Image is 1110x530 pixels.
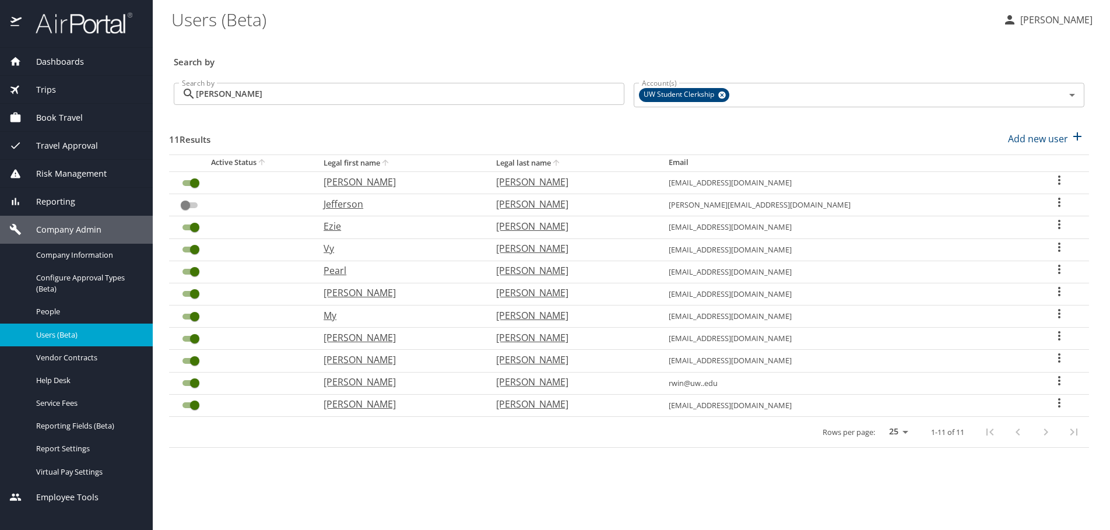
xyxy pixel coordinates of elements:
[36,329,139,341] span: Users (Beta)
[496,331,645,345] p: [PERSON_NAME]
[324,264,473,278] p: Pearl
[169,155,314,171] th: Active Status
[169,155,1089,448] table: User Search Table
[659,171,1030,194] td: [EMAIL_ADDRESS][DOMAIN_NAME]
[36,420,139,431] span: Reporting Fields (Beta)
[22,195,75,208] span: Reporting
[496,397,645,411] p: [PERSON_NAME]
[1017,13,1093,27] p: [PERSON_NAME]
[22,491,99,504] span: Employee Tools
[496,375,645,389] p: [PERSON_NAME]
[257,157,268,169] button: sort
[639,88,729,102] div: UW Student Clerkship
[169,126,210,146] h3: 11 Results
[36,306,139,317] span: People
[36,250,139,261] span: Company Information
[23,12,132,34] img: airportal-logo.png
[496,219,645,233] p: [PERSON_NAME]
[36,352,139,363] span: Vendor Contracts
[22,139,98,152] span: Travel Approval
[659,372,1030,394] td: rwin@uw..edu
[496,353,645,367] p: [PERSON_NAME]
[324,241,473,255] p: Vy
[1003,126,1089,152] button: Add new user
[22,167,107,180] span: Risk Management
[823,429,875,436] p: Rows per page:
[659,350,1030,372] td: [EMAIL_ADDRESS][DOMAIN_NAME]
[496,197,645,211] p: [PERSON_NAME]
[324,219,473,233] p: Ezie
[324,286,473,300] p: [PERSON_NAME]
[659,394,1030,416] td: [EMAIL_ADDRESS][DOMAIN_NAME]
[36,466,139,478] span: Virtual Pay Settings
[22,55,84,68] span: Dashboards
[659,194,1030,216] td: [PERSON_NAME][EMAIL_ADDRESS][DOMAIN_NAME]
[1064,87,1080,103] button: Open
[36,272,139,294] span: Configure Approval Types (Beta)
[659,216,1030,238] td: [EMAIL_ADDRESS][DOMAIN_NAME]
[639,89,721,101] span: UW Student Clerkship
[998,9,1097,30] button: [PERSON_NAME]
[324,397,473,411] p: [PERSON_NAME]
[551,158,563,169] button: sort
[496,286,645,300] p: [PERSON_NAME]
[174,48,1084,69] h3: Search by
[314,155,487,171] th: Legal first name
[324,375,473,389] p: [PERSON_NAME]
[36,398,139,409] span: Service Fees
[496,264,645,278] p: [PERSON_NAME]
[22,111,83,124] span: Book Travel
[659,306,1030,328] td: [EMAIL_ADDRESS][DOMAIN_NAME]
[496,175,645,189] p: [PERSON_NAME]
[324,353,473,367] p: [PERSON_NAME]
[324,308,473,322] p: My
[171,1,993,37] h1: Users (Beta)
[659,261,1030,283] td: [EMAIL_ADDRESS][DOMAIN_NAME]
[324,331,473,345] p: [PERSON_NAME]
[22,83,56,96] span: Trips
[880,423,912,441] select: rows per page
[931,429,964,436] p: 1-11 of 11
[659,328,1030,350] td: [EMAIL_ADDRESS][DOMAIN_NAME]
[487,155,659,171] th: Legal last name
[10,12,23,34] img: icon-airportal.png
[659,283,1030,305] td: [EMAIL_ADDRESS][DOMAIN_NAME]
[1008,132,1068,146] p: Add new user
[659,155,1030,171] th: Email
[496,308,645,322] p: [PERSON_NAME]
[36,375,139,386] span: Help Desk
[496,241,645,255] p: [PERSON_NAME]
[659,238,1030,261] td: [EMAIL_ADDRESS][DOMAIN_NAME]
[196,83,624,105] input: Search by name or email
[324,175,473,189] p: [PERSON_NAME]
[36,443,139,454] span: Report Settings
[380,158,392,169] button: sort
[22,223,101,236] span: Company Admin
[324,197,473,211] p: Jefferson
